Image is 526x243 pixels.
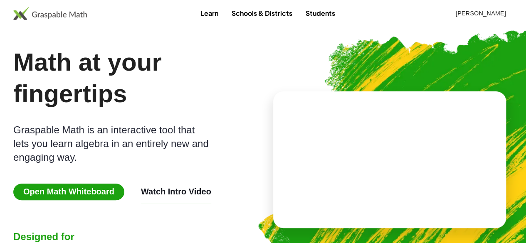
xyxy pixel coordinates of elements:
[449,6,513,21] button: [PERSON_NAME]
[299,5,342,21] a: Students
[455,10,506,17] span: [PERSON_NAME]
[13,189,131,196] a: Open Math Whiteboard
[13,184,124,200] span: Open Math Whiteboard
[194,5,225,21] a: Learn
[141,186,211,197] button: Watch Intro Video
[327,128,452,191] video: What is this? This is dynamic math notation. Dynamic math notation plays a central role in how Gr...
[225,5,299,21] a: Schools & Districts
[13,47,260,110] h1: Math at your fingertips
[13,123,213,164] div: Graspable Math is an interactive tool that lets you learn algebra in an entirely new and engaging...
